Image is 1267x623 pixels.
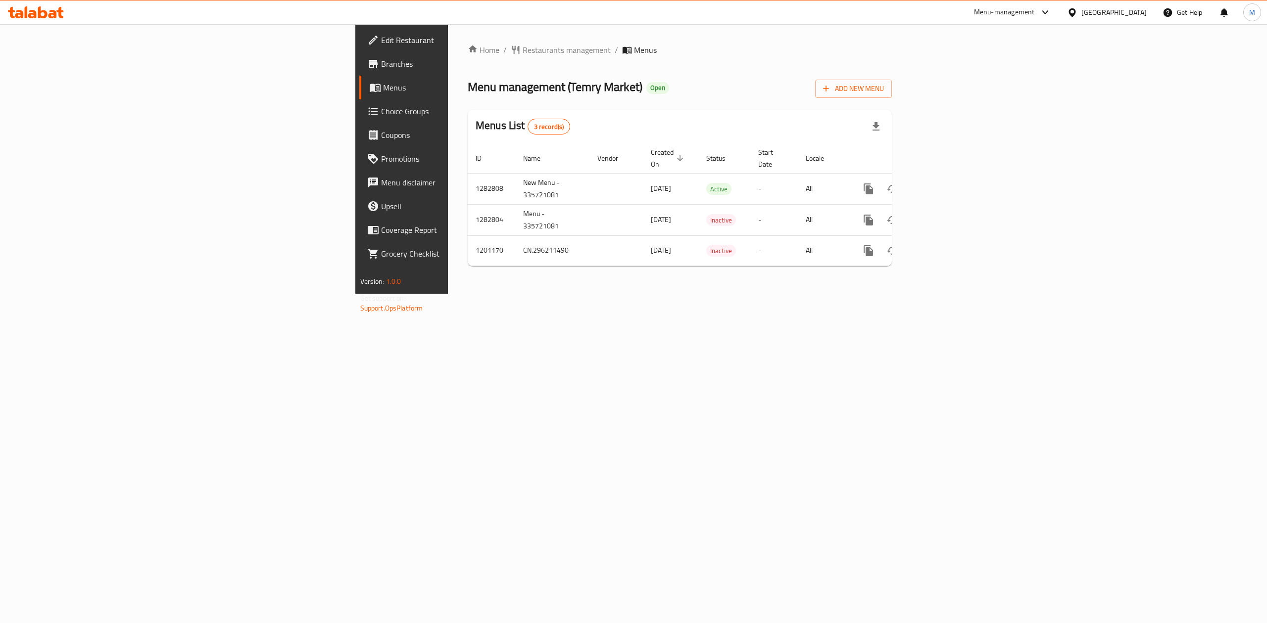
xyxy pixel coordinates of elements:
[360,302,423,314] a: Support.OpsPlatform
[646,84,669,92] span: Open
[857,239,880,263] button: more
[706,215,736,226] span: Inactive
[528,119,571,134] div: Total records count
[758,146,786,170] span: Start Date
[359,147,567,171] a: Promotions
[806,152,837,164] span: Locale
[359,123,567,147] a: Coupons
[381,177,559,188] span: Menu disclaimer
[1081,7,1147,18] div: [GEOGRAPHIC_DATA]
[359,242,567,266] a: Grocery Checklist
[706,245,736,257] span: Inactive
[974,6,1035,18] div: Menu-management
[798,235,849,266] td: All
[798,204,849,235] td: All
[880,177,904,201] button: Change Status
[386,275,401,288] span: 1.0.0
[476,152,494,164] span: ID
[651,146,686,170] span: Created On
[750,235,798,266] td: -
[651,244,671,257] span: [DATE]
[750,173,798,204] td: -
[849,143,960,174] th: Actions
[360,292,406,305] span: Get support on:
[651,182,671,195] span: [DATE]
[381,248,559,260] span: Grocery Checklist
[359,194,567,218] a: Upsell
[634,44,657,56] span: Menus
[523,152,553,164] span: Name
[857,208,880,232] button: more
[706,183,731,195] span: Active
[359,76,567,99] a: Menus
[359,52,567,76] a: Branches
[381,153,559,165] span: Promotions
[528,122,570,132] span: 3 record(s)
[706,214,736,226] div: Inactive
[1249,7,1255,18] span: M
[857,177,880,201] button: more
[359,218,567,242] a: Coverage Report
[750,204,798,235] td: -
[468,44,892,56] nav: breadcrumb
[798,173,849,204] td: All
[381,129,559,141] span: Coupons
[381,224,559,236] span: Coverage Report
[646,82,669,94] div: Open
[597,152,631,164] span: Vendor
[359,171,567,194] a: Menu disclaimer
[651,213,671,226] span: [DATE]
[823,83,884,95] span: Add New Menu
[615,44,618,56] li: /
[468,143,960,266] table: enhanced table
[706,183,731,195] div: Active
[864,115,888,138] div: Export file
[383,82,559,93] span: Menus
[381,58,559,70] span: Branches
[360,275,385,288] span: Version:
[880,239,904,263] button: Change Status
[359,28,567,52] a: Edit Restaurant
[476,118,570,134] h2: Menus List
[706,152,738,164] span: Status
[381,34,559,46] span: Edit Restaurant
[381,105,559,117] span: Choice Groups
[381,200,559,212] span: Upsell
[359,99,567,123] a: Choice Groups
[880,208,904,232] button: Change Status
[815,80,892,98] button: Add New Menu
